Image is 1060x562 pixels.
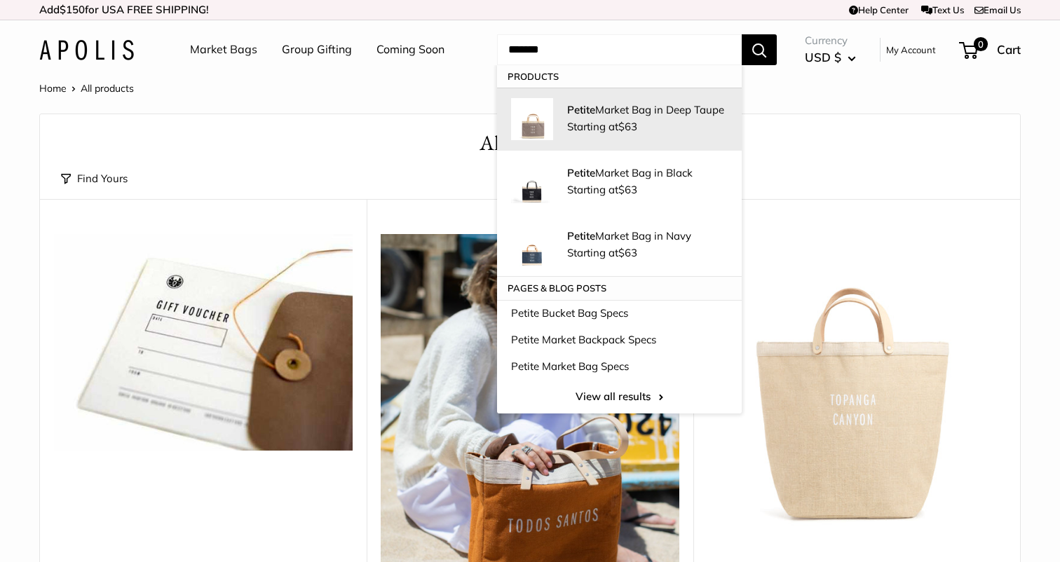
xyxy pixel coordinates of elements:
a: 0 Cart [960,39,1021,61]
span: 0 [974,37,988,51]
p: Market Bag in Navy [567,228,728,243]
a: Home [39,82,67,95]
p: Products [497,65,742,88]
a: description_Make it yours with custom printed text. PetiteMarket Bag in Black Starting at$63 [497,151,742,214]
span: Cart [997,42,1021,57]
strong: Petite [567,229,595,242]
p: Pages & Blog posts [497,277,742,299]
a: My Account [886,41,936,58]
span: All products [81,82,134,95]
button: Search [742,34,777,65]
a: Group Gifting [282,39,352,60]
a: Coming Soon [376,39,444,60]
a: View all results [497,380,742,413]
a: Petite Market Bag in Deep Taupe PetiteMarket Bag in Deep Taupe Starting at$63 [497,88,742,151]
img: Bucket Bag in Natural [707,234,1006,533]
button: Find Yours [61,169,128,189]
img: description_Make it yours with custom printed text. [511,161,553,203]
span: Starting at [567,183,637,196]
span: Starting at [567,246,637,259]
strong: Petite [567,103,595,116]
a: Help Center [849,4,909,15]
button: USD $ [805,46,856,69]
nav: Breadcrumb [39,79,134,97]
img: Apolis [39,40,134,60]
span: $63 [618,120,637,133]
p: Market Bag in Black [567,165,728,180]
span: USD $ [805,50,841,64]
span: Currency [805,31,856,50]
a: Email Us [974,4,1021,15]
span: $63 [618,246,637,259]
p: Market Bag in Deep Taupe [567,102,728,117]
img: description_Make it yours with custom text. [511,224,553,266]
a: Text Us [921,4,964,15]
input: Search... [497,34,742,65]
img: Apolis Instant E-Gift Voucher [54,234,353,451]
h1: All products [61,128,999,158]
img: Petite Market Bag in Deep Taupe [511,98,553,140]
span: $150 [60,3,85,16]
a: Apolis Instant E-Gift VoucherApolis Instant E-Gift Voucher [54,234,353,451]
span: $63 [618,183,637,196]
strong: Petite [567,166,595,179]
a: Market Bags [190,39,257,60]
span: Starting at [567,120,637,133]
a: Petite Market Bag Specs [497,353,742,380]
a: Petite Bucket Bag Specs [497,300,742,327]
a: Petite Market Backpack Specs [497,327,742,353]
a: description_Make it yours with custom text. PetiteMarket Bag in Navy Starting at$63 [497,214,742,277]
a: Bucket Bag in NaturalBucket Bag in Natural [707,234,1006,533]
